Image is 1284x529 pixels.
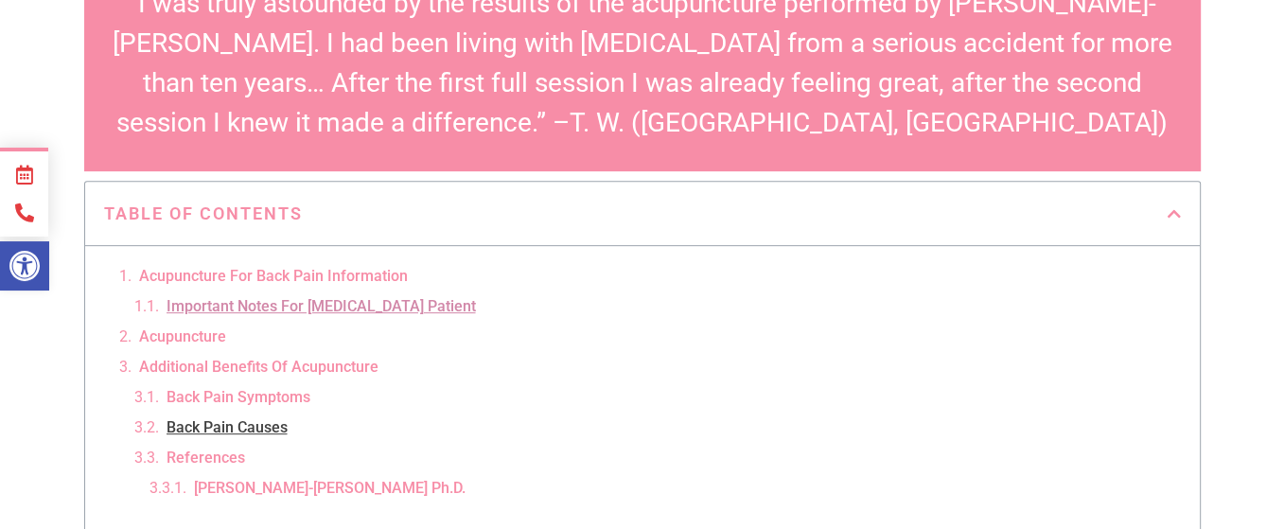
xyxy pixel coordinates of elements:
[167,295,476,318] a: Important Notes For [MEDICAL_DATA] Patient
[570,107,1168,138] span: T. W. ([GEOGRAPHIC_DATA], [GEOGRAPHIC_DATA])
[167,386,310,409] a: Back Pain Symptoms
[1168,206,1181,221] div: Close table of contents
[139,326,226,348] a: Acupuncture
[167,416,288,439] a: Back Pain Causes
[167,447,245,469] a: References
[194,477,466,500] a: [PERSON_NAME]-[PERSON_NAME] Ph.D.
[139,265,408,288] a: Acupuncture For Back Pain Information
[104,201,1168,226] h4: Table of Contents
[139,356,378,379] a: Additional Benefits Of Acupuncture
